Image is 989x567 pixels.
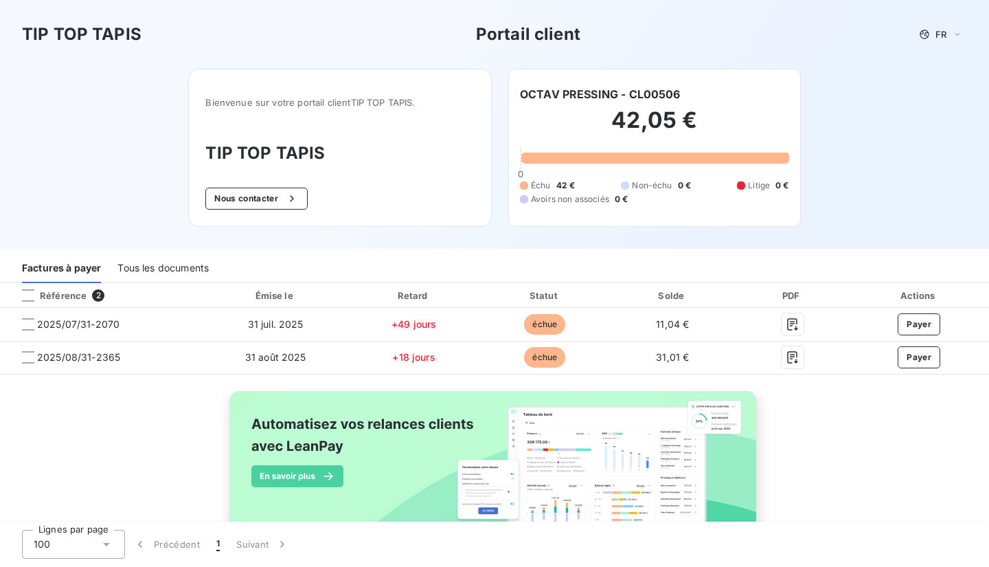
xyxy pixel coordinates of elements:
div: Émise le [206,289,345,302]
span: FR [935,29,946,40]
span: Bienvenue sur votre portail client TIP TOP TAPIS . [205,97,475,108]
span: 31 août 2025 [245,351,306,363]
span: Échu [531,179,551,192]
span: échue [524,314,565,335]
button: Suivant [228,530,297,559]
button: Précédent [125,530,208,559]
span: 1 [216,537,220,551]
span: 2025/08/31-2365 [37,351,120,364]
h3: Portail client [476,22,580,47]
span: 11,04 € [656,318,689,330]
span: 0 € [678,179,691,192]
button: Nous contacter [205,188,307,210]
span: Litige [748,179,770,192]
span: Avoirs non associés [531,193,609,205]
span: 2 [92,289,104,302]
div: Référence [11,289,87,302]
span: +18 jours [392,351,435,363]
img: banner [217,383,772,552]
div: Actions [852,289,986,302]
h3: TIP TOP TAPIS [22,22,141,47]
h2: 42,05 € [520,107,789,148]
button: Payer [898,313,940,335]
div: Factures à payer [22,254,101,283]
span: 0 € [615,193,628,205]
div: Solde [612,289,733,302]
span: échue [524,347,565,368]
div: Statut [483,289,606,302]
h6: OCTAV PRESSING - CL00506 [520,86,681,102]
span: 31 juil. 2025 [248,318,304,330]
span: 42 € [556,179,576,192]
div: PDF [738,289,846,302]
span: 100 [34,537,50,551]
button: Payer [898,346,940,368]
button: 1 [208,530,228,559]
div: Retard [350,289,477,302]
span: 0 [518,168,523,179]
span: Non-échu [632,179,672,192]
span: 0 € [775,179,788,192]
span: 2025/07/31-2070 [37,318,120,331]
span: 31,01 € [656,351,689,363]
div: Tous les documents [117,254,209,283]
span: +49 jours [391,318,436,330]
h3: TIP TOP TAPIS [205,141,475,166]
